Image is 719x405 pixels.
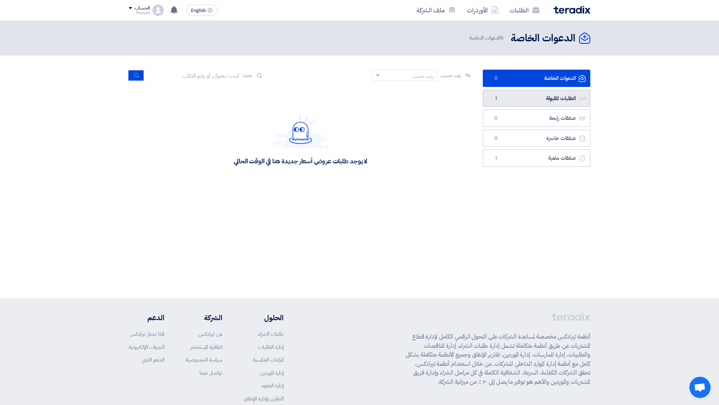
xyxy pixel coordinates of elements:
span: 1 [492,155,500,162]
a: إدارة الطلبات [258,343,284,351]
img: Hello [272,114,329,148]
a: إدارة العقود [261,382,284,389]
span: 0 [500,34,504,42]
img: Teradix logo [553,6,590,14]
a: الأوردرات [461,2,504,18]
a: لماذا تختار تيرادكس [129,330,164,338]
div: Moayad [129,11,150,15]
div: لا يوجد طلبات عروض أسعار جديدة هنا في الوقت الحالي [234,157,367,165]
a: الدعوات الخاصة0 [483,70,590,87]
a: تواصل معنا [199,369,222,377]
span: 0 [492,115,500,122]
div: الحساب [134,5,150,11]
p: أنظمة تيرادكس مخصصة لمساعدة الشركات على التحول الرقمي الكامل لإدارة قطاع المشتريات عن طريق أنظمة ... [406,332,590,386]
img: profile_test.png [152,5,164,16]
a: عن تيرادكس [198,330,222,338]
div: رتب حسب [413,72,433,80]
span: English [191,8,206,13]
h2: الدعوات الخاصة [511,31,575,45]
span: الدعوات الخاصة [469,34,505,42]
span: 1 [492,95,500,102]
a: صفقات رابحة0 [483,110,590,127]
a: صفقات ملغية1 [483,149,590,167]
span: 0 [492,135,500,142]
li: الشركة [186,312,222,323]
span: بحث [243,72,252,79]
span: 0 [492,75,500,82]
a: صفقات خاسرة0 [483,130,590,147]
a: المزادات العكسية [253,356,284,364]
a: الدعم الفني [142,356,164,364]
a: اتفاقية المستخدم [190,343,222,351]
li: الحلول [244,312,284,323]
li: الدعم [129,312,164,323]
a: ملف الشركة [411,2,461,18]
input: ابحث بعنوان أو رقم الطلب [144,70,243,81]
a: الطلبات [504,2,545,18]
a: الندوات الإلكترونية [129,343,164,351]
a: طلبات الشراء [258,330,284,338]
a: إدارة الموردين [260,369,284,377]
a: التقارير وإدارة الإنفاق [244,395,284,403]
button: English [186,5,218,16]
span: رتب حسب [441,72,461,79]
div: Open chat [689,377,711,398]
a: سياسة الخصوصية [186,356,222,364]
a: الطلبات المقبولة1 [483,90,590,107]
